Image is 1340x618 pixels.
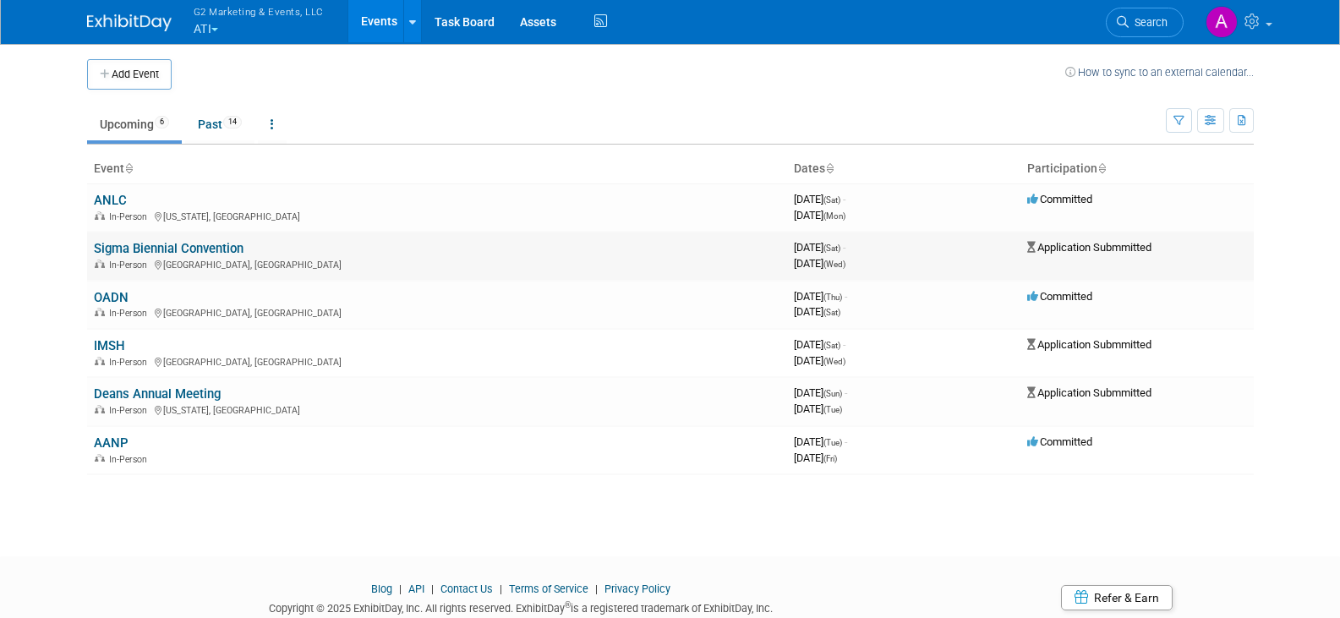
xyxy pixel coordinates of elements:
[845,435,847,448] span: -
[794,402,842,415] span: [DATE]
[495,582,506,595] span: |
[440,582,493,595] a: Contact Us
[823,211,845,221] span: (Mon)
[94,402,780,416] div: [US_STATE], [GEOGRAPHIC_DATA]
[109,454,152,465] span: In-Person
[591,582,602,595] span: |
[94,305,780,319] div: [GEOGRAPHIC_DATA], [GEOGRAPHIC_DATA]
[794,305,840,318] span: [DATE]
[823,293,842,302] span: (Thu)
[371,582,392,595] a: Blog
[1027,193,1092,205] span: Committed
[794,193,845,205] span: [DATE]
[94,209,780,222] div: [US_STATE], [GEOGRAPHIC_DATA]
[845,290,847,303] span: -
[94,338,125,353] a: IMSH
[823,195,840,205] span: (Sat)
[94,257,780,271] div: [GEOGRAPHIC_DATA], [GEOGRAPHIC_DATA]
[794,241,845,254] span: [DATE]
[565,600,571,610] sup: ®
[87,597,956,616] div: Copyright © 2025 ExhibitDay, Inc. All rights reserved. ExhibitDay is a registered trademark of Ex...
[794,354,845,367] span: [DATE]
[109,357,152,368] span: In-Person
[823,389,842,398] span: (Sun)
[155,116,169,129] span: 6
[823,243,840,253] span: (Sat)
[794,290,847,303] span: [DATE]
[94,193,127,208] a: ANLC
[1061,585,1173,610] a: Refer & Earn
[825,161,834,175] a: Sort by Start Date
[87,14,172,31] img: ExhibitDay
[1027,241,1151,254] span: Application Submmitted
[109,308,152,319] span: In-Person
[794,257,845,270] span: [DATE]
[509,582,588,595] a: Terms of Service
[408,582,424,595] a: API
[794,386,847,399] span: [DATE]
[823,357,845,366] span: (Wed)
[845,386,847,399] span: -
[95,260,105,268] img: In-Person Event
[794,338,845,351] span: [DATE]
[604,582,670,595] a: Privacy Policy
[1097,161,1106,175] a: Sort by Participation Type
[1106,8,1184,37] a: Search
[194,3,324,20] span: G2 Marketing & Events, LLC
[87,108,182,140] a: Upcoming6
[95,211,105,220] img: In-Person Event
[395,582,406,595] span: |
[94,435,129,451] a: AANP
[124,161,133,175] a: Sort by Event Name
[843,241,845,254] span: -
[843,338,845,351] span: -
[87,155,787,183] th: Event
[87,59,172,90] button: Add Event
[109,211,152,222] span: In-Person
[427,582,438,595] span: |
[109,405,152,416] span: In-Person
[787,155,1020,183] th: Dates
[1065,66,1254,79] a: How to sync to an external calendar...
[94,386,221,402] a: Deans Annual Meeting
[109,260,152,271] span: In-Person
[1206,6,1238,38] img: Anna Lerner
[843,193,845,205] span: -
[823,260,845,269] span: (Wed)
[1027,290,1092,303] span: Committed
[823,438,842,447] span: (Tue)
[95,357,105,365] img: In-Person Event
[794,209,845,221] span: [DATE]
[95,454,105,462] img: In-Person Event
[1027,338,1151,351] span: Application Submmitted
[94,354,780,368] div: [GEOGRAPHIC_DATA], [GEOGRAPHIC_DATA]
[794,435,847,448] span: [DATE]
[94,290,129,305] a: OADN
[95,308,105,316] img: In-Person Event
[94,241,243,256] a: Sigma Biennial Convention
[1027,386,1151,399] span: Application Submmitted
[223,116,242,129] span: 14
[823,454,837,463] span: (Fri)
[1027,435,1092,448] span: Committed
[1129,16,1168,29] span: Search
[794,451,837,464] span: [DATE]
[823,405,842,414] span: (Tue)
[185,108,254,140] a: Past14
[1020,155,1254,183] th: Participation
[823,308,840,317] span: (Sat)
[95,405,105,413] img: In-Person Event
[823,341,840,350] span: (Sat)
